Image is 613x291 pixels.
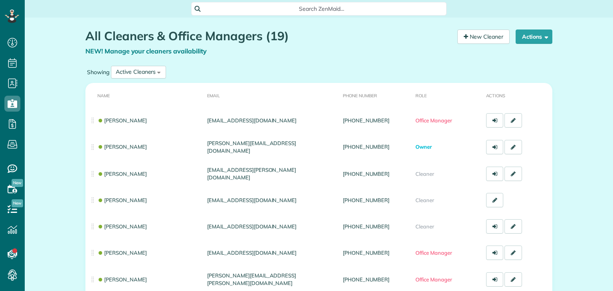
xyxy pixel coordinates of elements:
a: New Cleaner [457,29,510,44]
span: Office Manager [415,250,452,256]
a: [PHONE_NUMBER] [343,197,389,203]
a: [PERSON_NAME] [97,144,147,150]
td: [EMAIL_ADDRESS][DOMAIN_NAME] [204,240,340,266]
a: [PHONE_NUMBER] [343,144,389,150]
h1: All Cleaners & Office Managers (19) [85,29,451,43]
span: Office Manager [415,117,452,124]
span: New [12,199,23,207]
th: Actions [483,83,552,107]
a: [PHONE_NUMBER] [343,276,389,283]
span: Cleaner [415,197,434,203]
a: [PERSON_NAME] [97,223,147,230]
th: Role [412,83,482,107]
a: [PERSON_NAME] [97,117,147,124]
a: [PERSON_NAME] [97,171,147,177]
span: Owner [415,144,432,150]
td: [PERSON_NAME][EMAIL_ADDRESS][DOMAIN_NAME] [204,134,340,160]
label: Showing [85,68,111,76]
a: [PHONE_NUMBER] [343,171,389,177]
td: [EMAIL_ADDRESS][DOMAIN_NAME] [204,187,340,213]
span: Cleaner [415,223,434,230]
a: [PHONE_NUMBER] [343,223,389,230]
span: New [12,179,23,187]
a: NEW! Manage your cleaners availability [85,47,207,55]
th: Email [204,83,340,107]
a: [PERSON_NAME] [97,197,147,203]
td: [EMAIL_ADDRESS][PERSON_NAME][DOMAIN_NAME] [204,160,340,187]
div: Active Cleaners [116,68,156,76]
td: [EMAIL_ADDRESS][DOMAIN_NAME] [204,107,340,134]
td: [EMAIL_ADDRESS][DOMAIN_NAME] [204,213,340,240]
button: Actions [516,29,552,44]
a: [PERSON_NAME] [97,250,147,256]
th: Phone number [340,83,412,107]
span: Cleaner [415,171,434,177]
a: [PHONE_NUMBER] [343,117,389,124]
th: Name [85,83,204,107]
a: [PHONE_NUMBER] [343,250,389,256]
span: Office Manager [415,276,452,283]
a: [PERSON_NAME] [97,276,147,283]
